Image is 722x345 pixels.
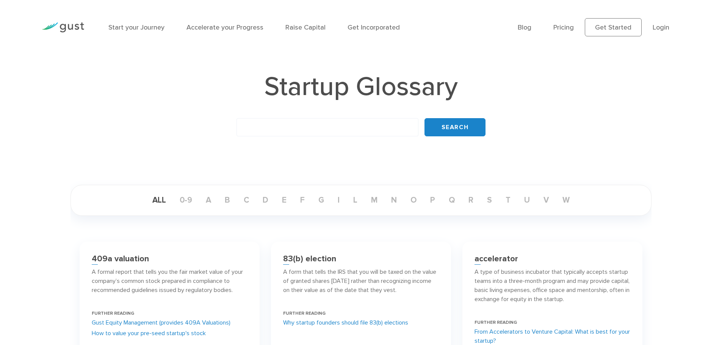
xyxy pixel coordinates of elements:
a: d [257,195,274,205]
a: q [443,195,461,205]
a: ALL [146,195,172,205]
a: o [404,195,423,205]
a: 0-9 [174,195,198,205]
a: r [462,195,479,205]
a: Start your Journey [108,23,164,31]
a: e [276,195,293,205]
a: n [385,195,403,205]
a: How to value your pre-seed startup's stock [92,329,206,338]
a: a [200,195,217,205]
a: Get Incorporated [348,23,400,31]
h3: 83(b) election [283,254,336,264]
p: A formal report that tells you the fair market value of your company’s common stock prepared in c... [92,267,247,295]
p: A form that tells the IRS that you will be taxed on the value of granted shares [DATE] rather tha... [283,267,439,295]
a: Get Started [585,18,642,36]
span: FURTHER READING [283,311,326,316]
a: l [347,195,363,205]
a: s [481,195,498,205]
input: Search [424,118,486,136]
span: FURTHER READING [92,311,134,316]
a: Gust Equity Management (provides 409A Valuations) [92,318,230,327]
a: Blog [518,23,531,31]
a: v [537,195,555,205]
img: Gust Logo [42,22,84,33]
a: m [365,195,384,205]
a: c [238,195,255,205]
span: FURTHER READING [475,320,517,325]
h3: accelerator [475,254,518,264]
h1: Startup Glossary [70,73,651,100]
a: i [332,195,346,205]
a: u [518,195,536,205]
a: Raise Capital [285,23,326,31]
a: Login [653,23,669,31]
a: t [500,195,517,205]
a: w [556,195,576,205]
a: g [312,195,330,205]
a: Why startup founders should file 83(b) elections [283,318,408,327]
a: p [424,195,441,205]
a: Accelerate your Progress [186,23,263,31]
p: A type of business incubator that typically accepts startup teams into a three-month program and ... [475,267,630,304]
a: b [219,195,236,205]
a: Pricing [553,23,574,31]
a: f [294,195,311,205]
h3: 409a valuation [92,254,149,264]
